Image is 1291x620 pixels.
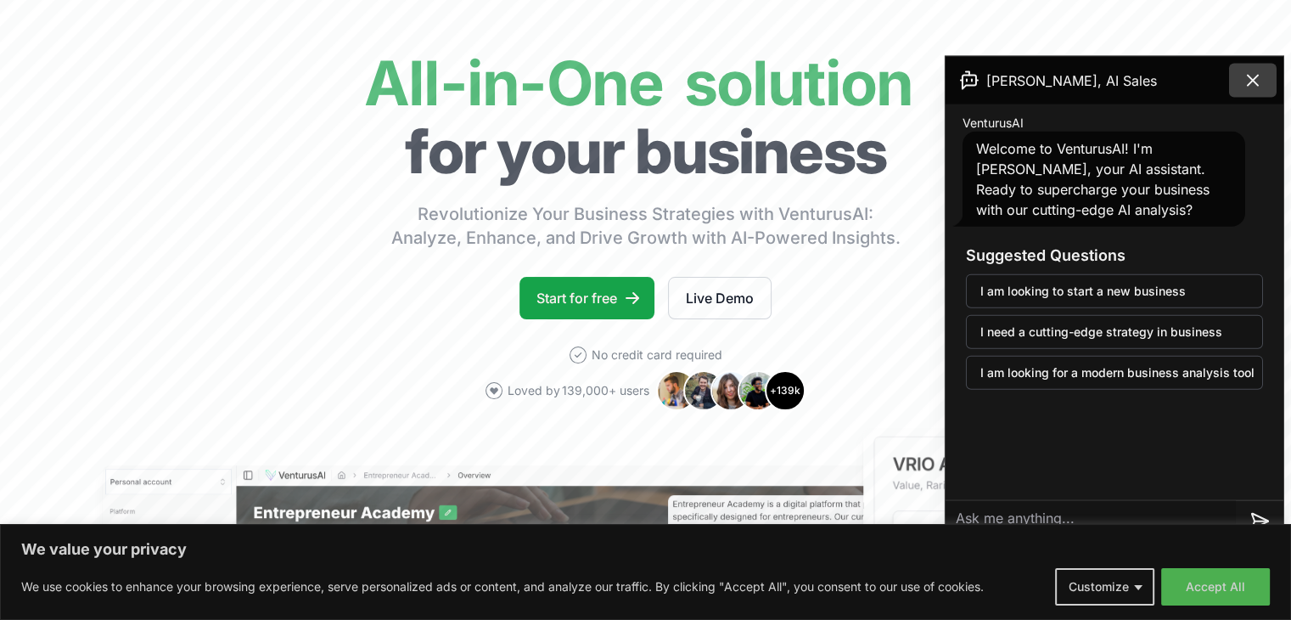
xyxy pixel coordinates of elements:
[1055,568,1154,606] button: Customize
[21,539,1270,560] p: We value your privacy
[668,277,772,319] a: Live Demo
[986,70,1157,91] span: [PERSON_NAME], AI Sales
[976,140,1210,218] span: Welcome to VenturusAI! I'm [PERSON_NAME], your AI assistant. Ready to supercharge your business w...
[656,370,697,411] img: Avatar 1
[966,356,1263,390] button: I am looking for a modern business analysis tool
[966,315,1263,349] button: I need a cutting-edge strategy in business
[710,370,751,411] img: Avatar 3
[21,577,984,597] p: We use cookies to enhance your browsing experience, serve personalized ads or content, and analyz...
[966,244,1263,268] h3: Suggested Questions
[966,274,1263,308] button: I am looking to start a new business
[683,370,724,411] img: Avatar 2
[963,115,1024,132] span: VenturusAI
[1161,568,1270,606] button: Accept All
[738,370,778,411] img: Avatar 4
[519,277,654,319] a: Start for free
